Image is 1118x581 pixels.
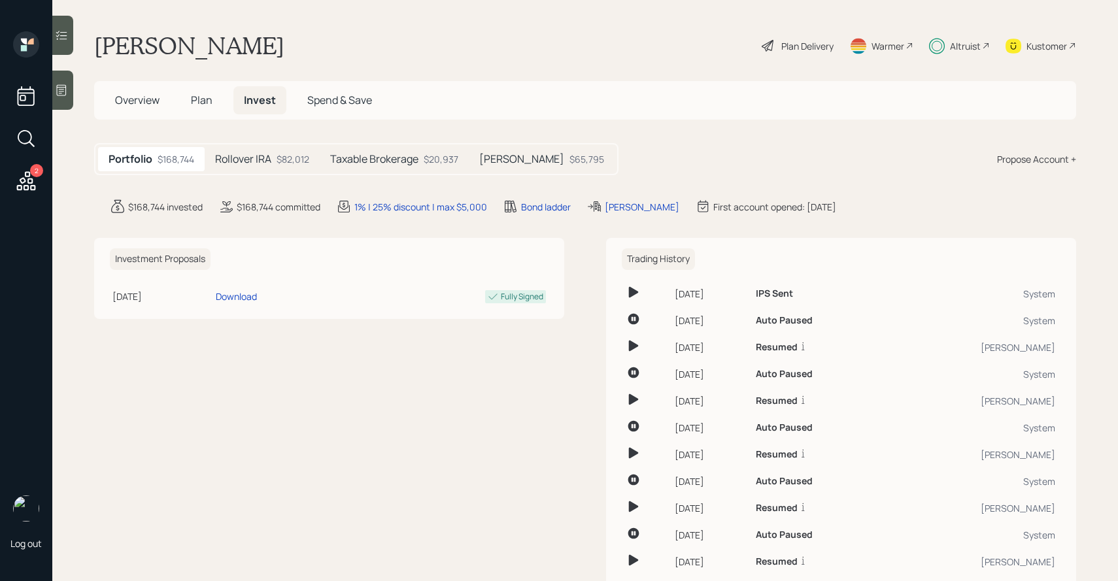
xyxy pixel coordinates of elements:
[893,501,1055,515] div: [PERSON_NAME]
[424,152,458,166] div: $20,937
[158,152,194,166] div: $168,744
[893,555,1055,569] div: [PERSON_NAME]
[13,495,39,522] img: sami-boghos-headshot.png
[307,93,372,107] span: Spend & Save
[675,421,745,435] div: [DATE]
[756,369,813,380] h6: Auto Paused
[94,31,284,60] h1: [PERSON_NAME]
[521,200,571,214] div: Bond ladder
[950,39,981,53] div: Altruist
[675,367,745,381] div: [DATE]
[622,248,695,270] h6: Trading History
[675,314,745,327] div: [DATE]
[997,152,1076,166] div: Propose Account +
[277,152,309,166] div: $82,012
[128,200,203,214] div: $168,744 invested
[675,287,745,301] div: [DATE]
[893,340,1055,354] div: [PERSON_NAME]
[115,93,160,107] span: Overview
[893,474,1055,488] div: System
[675,474,745,488] div: [DATE]
[893,314,1055,327] div: System
[675,394,745,408] div: [DATE]
[330,153,418,165] h5: Taxable Brokerage
[675,501,745,515] div: [DATE]
[756,503,798,514] h6: Resumed
[1026,39,1067,53] div: Kustomer
[191,93,212,107] span: Plan
[756,315,813,326] h6: Auto Paused
[756,288,793,299] h6: IPS Sent
[675,340,745,354] div: [DATE]
[675,555,745,569] div: [DATE]
[109,153,152,165] h5: Portfolio
[893,421,1055,435] div: System
[110,248,211,270] h6: Investment Proposals
[756,449,798,460] h6: Resumed
[569,152,604,166] div: $65,795
[893,394,1055,408] div: [PERSON_NAME]
[893,287,1055,301] div: System
[10,537,42,550] div: Log out
[756,395,798,407] h6: Resumed
[893,448,1055,461] div: [PERSON_NAME]
[756,529,813,540] h6: Auto Paused
[244,93,276,107] span: Invest
[713,200,836,214] div: First account opened: [DATE]
[756,342,798,353] h6: Resumed
[781,39,834,53] div: Plan Delivery
[215,153,271,165] h5: Rollover IRA
[501,291,543,303] div: Fully Signed
[893,367,1055,381] div: System
[756,476,813,487] h6: Auto Paused
[756,422,813,433] h6: Auto Paused
[30,164,43,177] div: 2
[872,39,904,53] div: Warmer
[216,290,257,303] div: Download
[756,556,798,567] h6: Resumed
[893,528,1055,542] div: System
[605,200,679,214] div: [PERSON_NAME]
[675,448,745,461] div: [DATE]
[479,153,564,165] h5: [PERSON_NAME]
[112,290,211,303] div: [DATE]
[237,200,320,214] div: $168,744 committed
[354,200,487,214] div: 1% | 25% discount | max $5,000
[675,528,745,542] div: [DATE]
